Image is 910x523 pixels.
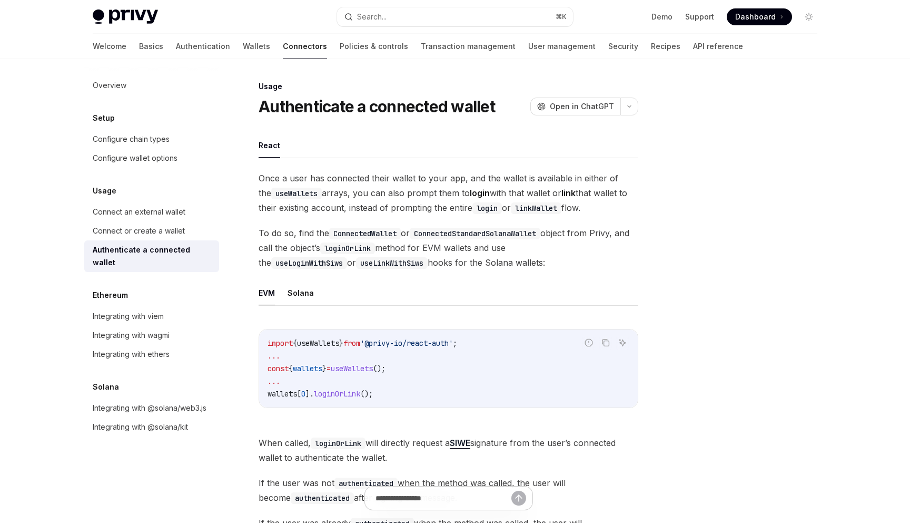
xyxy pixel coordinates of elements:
[84,307,219,326] a: Integrating with viem
[470,188,490,198] strong: login
[93,152,177,164] div: Configure wallet options
[271,257,347,269] code: useLoginWithSiws
[93,9,158,24] img: light logo
[259,435,638,465] span: When called, will directly request a signature from the user’s connected wallet to authenticate t...
[340,34,408,59] a: Policies & controls
[472,202,502,214] code: login
[84,202,219,221] a: Connect an external wallet
[800,8,817,25] button: Toggle dark mode
[550,101,614,112] span: Open in ChatGPT
[360,389,373,399] span: ();
[93,289,128,302] h5: Ethereum
[93,112,115,124] h5: Setup
[305,389,314,399] span: ].
[259,171,638,215] span: Once a user has connected their wallet to your app, and the wallet is available in either of the ...
[373,364,385,373] span: ();
[320,243,375,254] code: loginOrLink
[93,79,126,92] div: Overview
[311,438,365,449] code: loginOrLink
[301,389,305,399] span: 0
[453,338,457,348] span: ;
[297,338,339,348] span: useWallets
[93,185,116,197] h5: Usage
[685,12,714,22] a: Support
[616,336,629,350] button: Ask AI
[421,34,516,59] a: Transaction management
[293,364,322,373] span: wallets
[243,34,270,59] a: Wallets
[84,76,219,95] a: Overview
[608,34,638,59] a: Security
[289,364,293,373] span: {
[93,310,164,323] div: Integrating with viem
[84,240,219,272] a: Authenticate a connected wallet
[84,326,219,345] a: Integrating with wagmi
[268,351,280,361] span: ...
[360,338,453,348] span: '@privy-io/react-auth'
[356,257,428,269] code: useLinkWithSiws
[329,228,401,239] code: ConnectedWallet
[84,149,219,168] a: Configure wallet options
[599,336,612,350] button: Copy the contents from the code block
[268,364,289,373] span: const
[259,280,275,305] button: EVM
[293,338,297,348] span: {
[651,34,680,59] a: Recipes
[334,478,398,489] code: authenticated
[314,389,360,399] span: loginOrLink
[271,188,322,199] code: useWallets
[450,438,470,449] a: SIWE
[84,130,219,149] a: Configure chain types
[693,34,743,59] a: API reference
[93,244,213,269] div: Authenticate a connected wallet
[93,34,126,59] a: Welcome
[651,12,672,22] a: Demo
[735,12,776,22] span: Dashboard
[410,228,540,239] code: ConnectedStandardSolanaWallet
[93,225,185,237] div: Connect or create a wallet
[259,97,495,116] h1: Authenticate a connected wallet
[259,476,638,505] span: If the user was not when the method was called, the user will become after signing the message.
[297,389,301,399] span: [
[84,418,219,437] a: Integrating with @solana/kit
[93,329,170,342] div: Integrating with wagmi
[93,348,170,361] div: Integrating with ethers
[337,7,573,26] button: Search...⌘K
[93,421,188,433] div: Integrating with @solana/kit
[288,280,314,305] button: Solana
[259,226,638,270] span: To do so, find the or object from Privy, and call the object’s method for EVM wallets and use the...
[528,34,596,59] a: User management
[322,364,327,373] span: }
[561,188,576,198] strong: link
[139,34,163,59] a: Basics
[93,133,170,146] div: Configure chain types
[511,202,561,214] code: linkWallet
[268,338,293,348] span: import
[556,13,567,21] span: ⌘ K
[93,206,185,218] div: Connect an external wallet
[343,338,360,348] span: from
[268,389,297,399] span: wallets
[283,34,327,59] a: Connectors
[268,376,280,386] span: ...
[84,221,219,240] a: Connect or create a wallet
[357,11,387,23] div: Search...
[259,81,638,92] div: Usage
[582,336,596,350] button: Report incorrect code
[259,133,280,158] button: React
[339,338,343,348] span: }
[84,399,219,418] a: Integrating with @solana/web3.js
[176,34,230,59] a: Authentication
[331,364,373,373] span: useWallets
[93,381,119,393] h5: Solana
[327,364,331,373] span: =
[511,491,526,506] button: Send message
[84,345,219,364] a: Integrating with ethers
[530,98,620,115] button: Open in ChatGPT
[93,402,206,414] div: Integrating with @solana/web3.js
[727,8,792,25] a: Dashboard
